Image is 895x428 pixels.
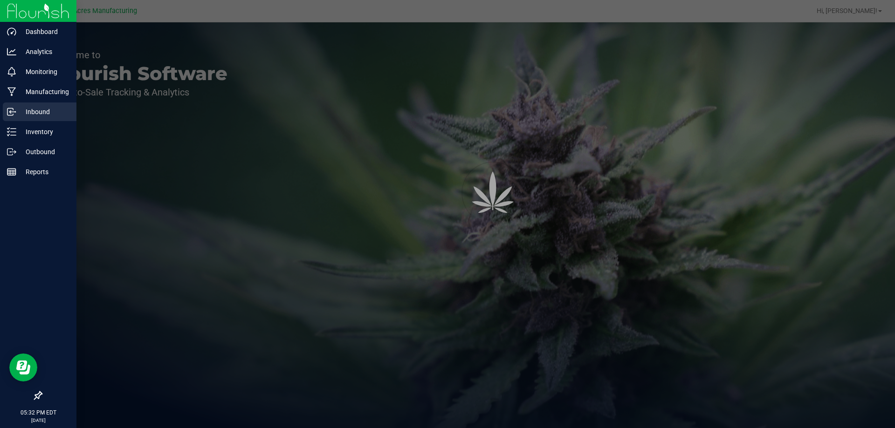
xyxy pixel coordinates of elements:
p: Inventory [16,126,72,137]
inline-svg: Analytics [7,47,16,56]
p: Analytics [16,46,72,57]
inline-svg: Monitoring [7,67,16,76]
p: Manufacturing [16,86,72,97]
p: Outbound [16,146,72,157]
inline-svg: Reports [7,167,16,177]
inline-svg: Inventory [7,127,16,136]
inline-svg: Manufacturing [7,87,16,96]
p: Reports [16,166,72,177]
p: [DATE] [4,417,72,424]
p: Monitoring [16,66,72,77]
inline-svg: Inbound [7,107,16,116]
inline-svg: Outbound [7,147,16,156]
inline-svg: Dashboard [7,27,16,36]
p: Dashboard [16,26,72,37]
p: 05:32 PM EDT [4,408,72,417]
p: Inbound [16,106,72,117]
iframe: Resource center [9,353,37,381]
